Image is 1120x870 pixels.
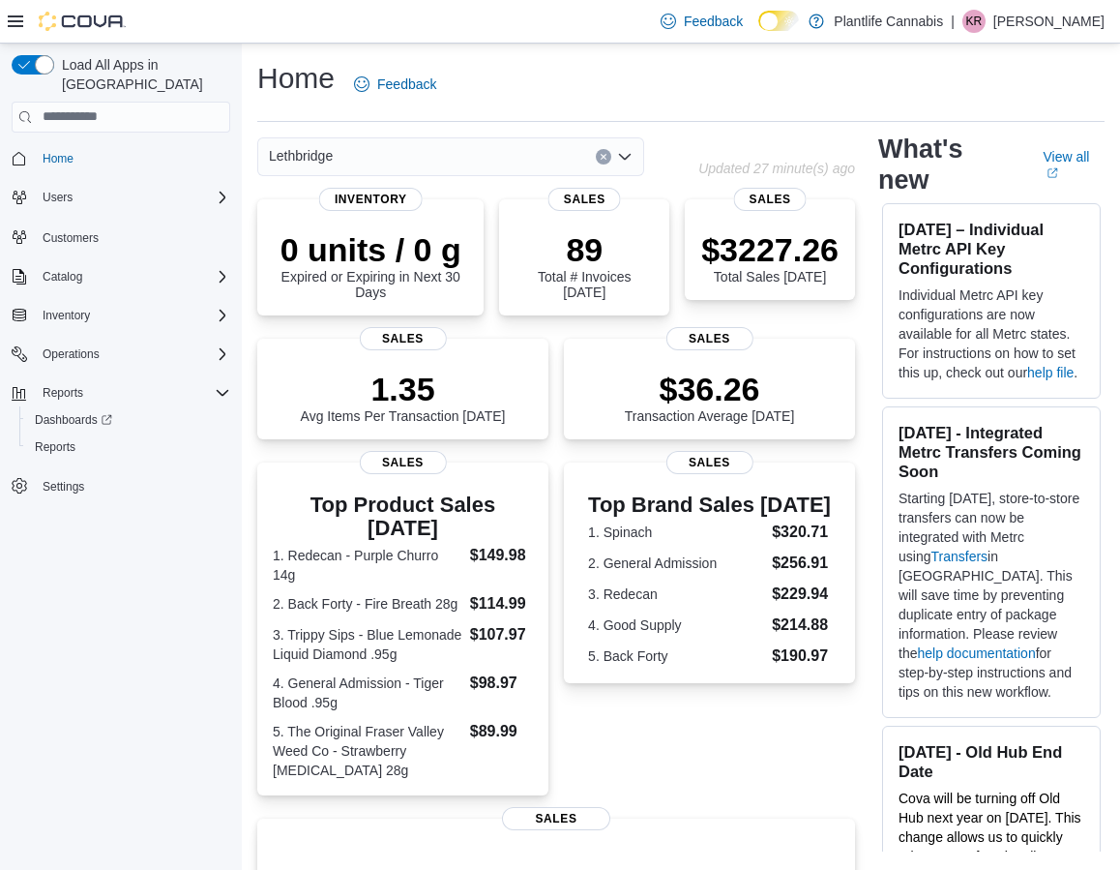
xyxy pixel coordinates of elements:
dd: $89.99 [470,720,533,743]
span: Load All Apps in [GEOGRAPHIC_DATA] [54,55,230,94]
a: help documentation [917,645,1035,661]
a: Dashboards [19,406,238,434]
dt: 2. General Admission [588,554,764,573]
dd: $256.91 [772,552,831,575]
dd: $190.97 [772,645,831,668]
svg: External link [1046,167,1058,179]
div: Kaizer Rietzel [962,10,986,33]
input: Dark Mode [758,11,799,31]
button: Clear input [596,149,611,165]
span: Feedback [684,12,743,31]
button: Inventory [35,304,98,327]
button: Operations [35,343,107,366]
button: Inventory [4,302,238,329]
button: Settings [4,472,238,500]
a: Transfers [930,549,987,564]
span: Home [35,146,230,170]
button: Home [4,144,238,172]
p: $3227.26 [701,230,839,269]
div: Total # Invoices [DATE] [515,230,654,300]
dd: $320.71 [772,521,831,544]
dt: 1. Redecan - Purple Churro 14g [273,546,462,585]
a: View allExternal link [1043,149,1105,180]
span: Reports [35,381,230,405]
span: Settings [35,474,230,498]
a: help file [1027,365,1074,380]
span: Lethbridge [269,144,333,167]
dd: $214.88 [772,614,831,637]
p: [PERSON_NAME] [993,10,1105,33]
span: Sales [734,188,807,211]
button: Open list of options [617,149,633,165]
p: $36.26 [625,370,795,408]
span: Feedback [377,75,436,94]
span: Home [43,151,74,166]
span: Users [43,190,73,205]
span: Operations [35,343,230,366]
span: Operations [43,346,100,362]
dd: $149.98 [470,544,533,567]
span: Dashboards [35,412,112,428]
h1: Home [257,59,335,98]
p: 1.35 [301,370,506,408]
a: Feedback [653,2,751,41]
p: Starting [DATE], store-to-store transfers can now be integrated with Metrc using in [GEOGRAPHIC_D... [899,489,1084,702]
span: Sales [665,451,752,474]
h3: [DATE] - Integrated Metrc Transfers Coming Soon [899,423,1084,481]
p: 89 [515,230,654,269]
p: | [951,10,955,33]
span: Customers [43,230,99,246]
p: 0 units / 0 g [273,230,468,269]
a: Home [35,147,81,170]
span: Reports [43,385,83,401]
span: Users [35,186,230,209]
button: Reports [19,434,238,461]
a: Reports [27,435,83,459]
dt: 5. The Original Fraser Valley Weed Co - Strawberry [MEDICAL_DATA] 28g [273,722,462,780]
span: Inventory [43,308,90,323]
h2: What's new [878,134,1019,195]
span: Customers [35,225,230,249]
p: Plantlife Cannabis [834,10,943,33]
dt: 5. Back Forty [588,646,764,666]
dt: 1. Spinach [588,523,764,542]
dt: 3. Redecan [588,585,764,604]
span: Inventory [319,188,423,211]
dd: $114.99 [470,592,533,615]
button: Catalog [4,263,238,290]
span: Dashboards [27,408,230,432]
a: Settings [35,475,92,498]
span: Dark Mode [758,31,759,32]
h3: Top Product Sales [DATE] [273,494,533,540]
span: Sales [502,807,610,830]
div: Expired or Expiring in Next 30 Days [273,230,468,300]
dt: 4. General Admission - Tiger Blood .95g [273,674,462,712]
p: Individual Metrc API key configurations are now available for all Metrc states. For instructions ... [899,285,1084,382]
button: Customers [4,223,238,251]
dt: 3. Trippy Sips - Blue Lemonade Liquid Diamond .95g [273,625,462,664]
a: Feedback [346,65,444,104]
a: Customers [35,226,106,250]
h3: [DATE] - Old Hub End Date [899,742,1084,781]
button: Reports [4,379,238,406]
span: Sales [548,188,621,211]
dt: 4. Good Supply [588,615,764,635]
button: Users [35,186,80,209]
span: Catalog [35,265,230,288]
div: Avg Items Per Transaction [DATE] [301,370,506,424]
p: Updated 27 minute(s) ago [698,161,855,176]
button: Operations [4,341,238,368]
button: Reports [35,381,91,405]
span: KR [966,10,983,33]
span: Sales [665,327,752,350]
h3: [DATE] – Individual Metrc API Key Configurations [899,220,1084,278]
span: Settings [43,479,84,495]
div: Transaction Average [DATE] [625,370,795,424]
span: Reports [35,439,75,455]
img: Cova [39,12,126,31]
dd: $229.94 [772,583,831,606]
span: Sales [359,327,446,350]
span: Inventory [35,304,230,327]
div: Total Sales [DATE] [701,230,839,285]
span: Catalog [43,269,82,285]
